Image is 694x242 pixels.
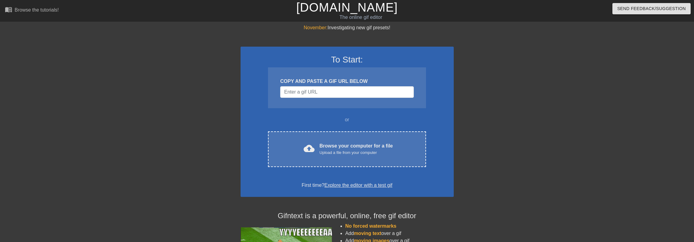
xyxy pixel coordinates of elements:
[304,25,327,30] span: November:
[345,223,396,229] span: No forced watermarks
[234,14,488,21] div: The online gif editor
[256,116,438,123] div: or
[319,150,393,156] div: Upload a file from your computer
[5,6,12,13] span: menu_book
[612,3,691,14] button: Send Feedback/Suggestion
[5,6,59,15] a: Browse the tutorials!
[15,7,59,12] div: Browse the tutorials!
[248,55,446,65] h3: To Start:
[248,182,446,189] div: First time?
[345,230,454,237] li: Add over a gif
[280,86,414,98] input: Username
[241,24,454,31] div: Investigating new gif presets!
[304,143,315,154] span: cloud_upload
[617,5,686,12] span: Send Feedback/Suggestion
[324,183,392,188] a: Explore the editor with a test gif
[241,212,454,220] h4: Gifntext is a powerful, online, free gif editor
[354,231,381,236] span: moving text
[280,78,414,85] div: COPY AND PASTE A GIF URL BELOW
[319,142,393,156] div: Browse your computer for a file
[296,1,398,14] a: [DOMAIN_NAME]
